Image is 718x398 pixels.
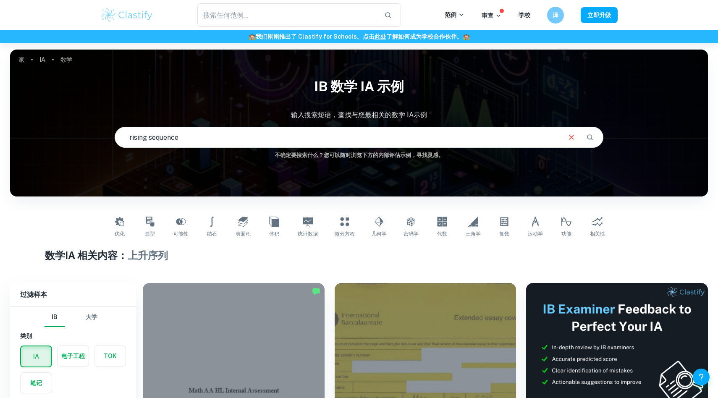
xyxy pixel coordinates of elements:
[547,7,564,24] button: 泽
[236,231,251,237] font: 表面积
[115,231,125,237] font: 优化
[298,231,318,237] font: 统计数据
[94,346,126,366] button: TOK
[365,111,392,119] font: 最相关的
[375,33,386,40] a: 此处
[197,3,377,27] input: 搜索任何范例...
[437,231,447,237] font: 代数
[482,12,493,19] font: 审查
[45,249,65,261] font: 数学
[45,307,102,327] div: 过滤器类型选择
[128,249,168,261] font: 上升序列
[372,231,387,237] font: 几何学
[590,231,605,237] font: 相关性
[587,12,611,19] font: 立即升级
[392,111,405,119] font: 数学
[457,33,470,40] font: 。🏫
[563,129,579,145] button: 清除
[60,56,72,63] font: 数学
[39,56,45,63] font: IA
[499,231,509,237] font: 复数
[693,369,710,385] button: 帮助和反馈
[20,291,47,298] font: 过滤样本
[553,12,558,18] font: 泽
[581,7,618,23] button: 立即升级
[249,33,256,40] font: 🏫
[18,56,24,63] font: 家
[173,231,189,237] font: 可能性
[52,314,58,320] font: IB
[115,126,560,149] input: 例如神经网络、空间、人口建模……
[466,231,481,237] font: 三角学
[583,130,597,144] button: 搜索
[65,249,128,261] font: IA 相关内容：
[20,333,32,339] font: 类别
[445,11,456,18] font: 范例
[386,33,457,40] font: 了解如何成为学校合作伙伴
[256,33,375,40] font: 我们刚刚推出了 Clastify for Schools。点击
[207,231,217,237] font: 结石
[275,152,444,158] font: 不确定要搜索什么？您可以随时浏览下方的内部评估示例，寻找灵感。
[58,346,89,366] button: 电子工程
[21,373,52,393] button: 笔记
[314,79,404,94] font: IB 数学 IA 示例
[561,231,571,237] font: 功能
[407,111,427,119] font: IA示例
[528,231,543,237] font: 运动学
[39,54,45,65] a: IA
[100,7,154,24] img: Clastify 徽标
[86,314,97,320] font: 大学
[145,231,155,237] font: 造型
[18,54,24,65] a: 家
[335,231,355,237] font: 微分方程
[269,231,279,237] font: 体积
[291,111,365,119] font: 输入搜索短语，查找与您
[519,12,530,18] a: 学校
[312,287,320,296] img: 已标记
[21,346,51,367] button: IA
[404,231,419,237] font: 密码学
